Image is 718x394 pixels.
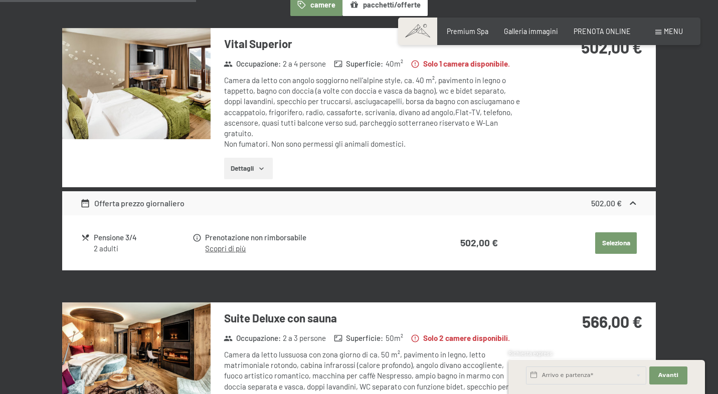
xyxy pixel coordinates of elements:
strong: Occupazione : [224,59,281,69]
strong: 566,00 € [582,312,642,331]
span: Richiesta express [508,350,553,356]
strong: Superficie : [334,333,384,343]
div: 2 adulti [94,243,192,254]
div: Pensione 3/4 [94,232,192,243]
a: PRENOTA ONLINE [574,27,631,36]
div: Offerta prezzo giornaliero502,00 € [62,191,656,215]
strong: Superficie : [334,59,384,69]
a: Scopri di più [205,244,246,253]
strong: Occupazione : [224,333,281,343]
strong: 502,00 € [581,38,642,57]
strong: 502,00 € [460,237,498,248]
h3: Vital Superior [224,36,522,52]
div: Prenotazione non rimborsabile [205,232,414,243]
button: Avanti [649,366,687,384]
strong: Solo 1 camera disponibile. [411,59,510,69]
button: Seleziona [595,232,637,254]
a: Premium Spa [447,27,488,36]
span: Menu [664,27,683,36]
strong: Solo 2 camere disponibili. [411,333,510,343]
span: 50 m² [386,333,403,343]
div: Camera da letto con angolo soggiorno nell’alpine style, ca. 40 m², pavimento in legno o tappetto,... [224,75,522,150]
span: 40 m² [386,59,403,69]
img: mss_renderimg.php [62,28,211,139]
a: Galleria immagini [504,27,558,36]
span: 2 a 3 persone [283,333,326,343]
div: Offerta prezzo giornaliero [80,197,185,209]
strong: 502,00 € [591,198,622,208]
span: Avanti [658,371,678,379]
h3: Suite Deluxe con sauna [224,310,522,326]
button: Dettagli [224,158,273,180]
span: 2 a 4 persone [283,59,326,69]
